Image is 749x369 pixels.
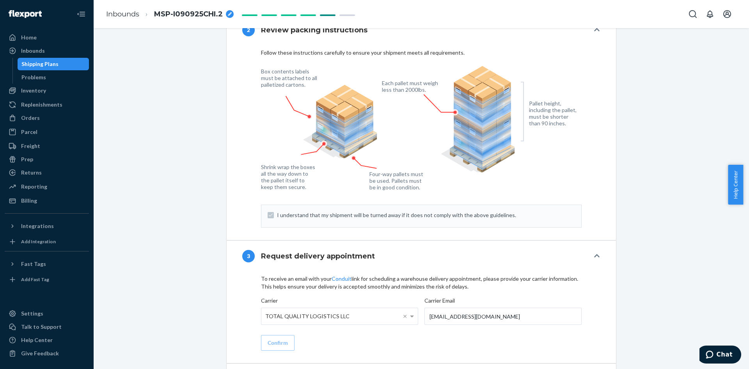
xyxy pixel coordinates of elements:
div: Inbounds [21,47,45,55]
div: Replenishments [21,101,62,109]
a: Add Integration [5,235,89,248]
button: Confirm [261,335,295,351]
div: Problems [21,73,46,81]
span: Clear value [401,308,408,324]
div: Follow these instructions carefully to ensure your shipment meets all requirements. [261,49,582,57]
div: Returns [21,169,42,176]
a: Billing [5,194,89,207]
span: TOTAL QUALITY LOGISTICS LLC [265,310,350,323]
div: Inventory [21,87,46,94]
a: Help Center [5,334,89,346]
a: Parcel [5,126,89,138]
img: Flexport logo [9,10,42,18]
a: Prep [5,153,89,166]
div: Give Feedback [21,349,59,357]
a: Returns [5,166,89,179]
div: Parcel [21,128,37,136]
label: Carrier [261,297,418,327]
div: Home [21,34,37,41]
p: To receive an email with your link for scheduling a warehouse delivery appointment, please provid... [261,275,582,291]
a: Reporting [5,180,89,193]
a: Inbounds [5,45,89,57]
div: Help Center [21,336,53,344]
button: Integrations [5,220,89,232]
figcaption: Each pallet must weigh less than 2000lbs. [382,80,440,93]
a: Inventory [5,84,89,97]
span: I understand that my shipment will be turned away if it does not comply with the above guidelines. [277,211,575,219]
div: Orders [21,114,40,122]
a: Freight [5,140,89,152]
div: Reporting [21,183,47,191]
a: Replenishments [5,98,89,111]
input: I understand that my shipment will be turned away if it does not comply with the above guidelines. [268,212,274,218]
div: Freight [21,142,40,150]
button: Open Search Box [685,6,701,22]
a: Problems [18,71,89,84]
div: Settings [21,310,43,317]
button: Help Center [728,165,743,205]
a: Shipping Plans [18,58,89,70]
button: 2Review packing instructions [227,14,616,46]
div: Shipping Plans [21,60,59,68]
button: Open account menu [719,6,735,22]
iframe: Opens a widget where you can chat to one of our agents [699,346,741,365]
div: Confirm [268,339,288,347]
a: Home [5,31,89,44]
div: Add Integration [21,238,56,245]
div: 3 [242,250,255,262]
figcaption: Pallet height, including the pallet, must be shorter than 90 inches. [529,100,580,127]
figcaption: Four-way pallets must be used. Pallets must be in good condition. [369,171,424,191]
a: Orders [5,112,89,124]
h4: Review packing instructions [261,25,367,35]
div: Billing [21,197,37,205]
div: Integrations [21,222,54,230]
button: Open notifications [702,6,718,22]
button: Close Navigation [73,6,89,22]
input: Enter your carrier email [424,308,582,325]
span: × [403,312,407,319]
a: Settings [5,307,89,320]
button: 3Request delivery appointment [227,241,616,272]
div: 2 [242,24,255,36]
figcaption: Shrink wrap the boxes all the way down to the pallet itself to keep them secure. [261,164,317,190]
button: Talk to Support [5,321,89,333]
span: MSP-I090925CHI.2 [154,9,223,20]
button: Give Feedback [5,347,89,360]
a: Add Fast Tag [5,273,89,286]
figcaption: Box contents labels must be attached to all palletized cartons. [261,68,319,88]
div: Talk to Support [21,323,62,331]
a: Inbounds [106,10,139,18]
label: Carrier Email [424,297,582,327]
a: Conduit [332,275,351,282]
div: Add Fast Tag [21,276,49,283]
button: Fast Tags [5,258,89,270]
div: Fast Tags [21,260,46,268]
ol: breadcrumbs [100,3,240,26]
div: Prep [21,155,33,163]
h4: Request delivery appointment [261,251,375,261]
